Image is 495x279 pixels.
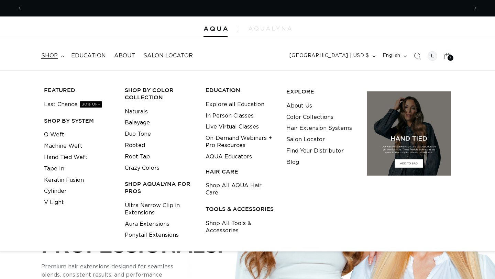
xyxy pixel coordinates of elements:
[37,48,67,64] summary: shop
[125,129,151,140] a: Duo Tone
[125,151,150,163] a: Root Tap
[71,52,106,59] span: Education
[378,49,410,63] button: English
[285,49,378,63] button: [GEOGRAPHIC_DATA] | USD $
[289,52,369,59] span: [GEOGRAPHIC_DATA] | USD $
[206,218,276,236] a: Shop All Tools & Accessories
[44,99,102,110] a: Last Chance30% OFF
[203,26,228,31] img: Aqua Hair Extensions
[206,168,276,175] h3: HAIR CARE
[44,129,64,141] a: Q Weft
[125,180,195,195] h3: Shop AquaLyna for Pros
[125,230,179,241] a: Ponytail Extensions
[44,175,84,186] a: Keratin Fusion
[286,134,325,145] a: Salon Locator
[286,112,333,123] a: Color Collections
[286,145,344,157] a: Find Your Distributor
[44,117,114,124] h3: SHOP BY SYSTEM
[44,197,64,208] a: V Light
[125,87,195,101] h3: Shop by Color Collection
[410,48,425,64] summary: Search
[249,26,291,31] img: aqualyna.com
[206,133,276,151] a: On-Demand Webinars + Pro Resources
[206,87,276,94] h3: EDUCATION
[125,140,145,151] a: Rooted
[206,121,259,133] a: Live Virtual Classes
[206,151,252,163] a: AQUA Educators
[12,2,27,15] button: Previous announcement
[125,106,148,118] a: Naturals
[383,52,400,59] span: English
[41,52,58,59] span: shop
[44,87,114,94] h3: FEATURED
[286,123,352,134] a: Hair Extension Systems
[125,163,159,174] a: Crazy Colors
[206,180,276,199] a: Shop All AQUA Hair Care
[206,99,264,110] a: Explore all Education
[44,152,88,163] a: Hand Tied Weft
[44,186,67,197] a: Cylinder
[206,110,254,122] a: In Person Classes
[468,2,483,15] button: Next announcement
[114,52,135,59] span: About
[286,88,356,95] h3: EXPLORE
[206,205,276,213] h3: TOOLS & ACCESSORIES
[110,48,139,64] a: About
[44,141,82,152] a: Machine Weft
[80,101,102,108] span: 30% OFF
[449,55,452,61] span: 2
[286,100,312,112] a: About Us
[125,219,169,230] a: Aura Extensions
[125,200,195,219] a: Ultra Narrow Clip in Extensions
[143,52,193,59] span: Salon Locator
[125,117,150,129] a: Balayage
[139,48,197,64] a: Salon Locator
[286,157,299,168] a: Blog
[67,48,110,64] a: Education
[44,163,64,175] a: Tape In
